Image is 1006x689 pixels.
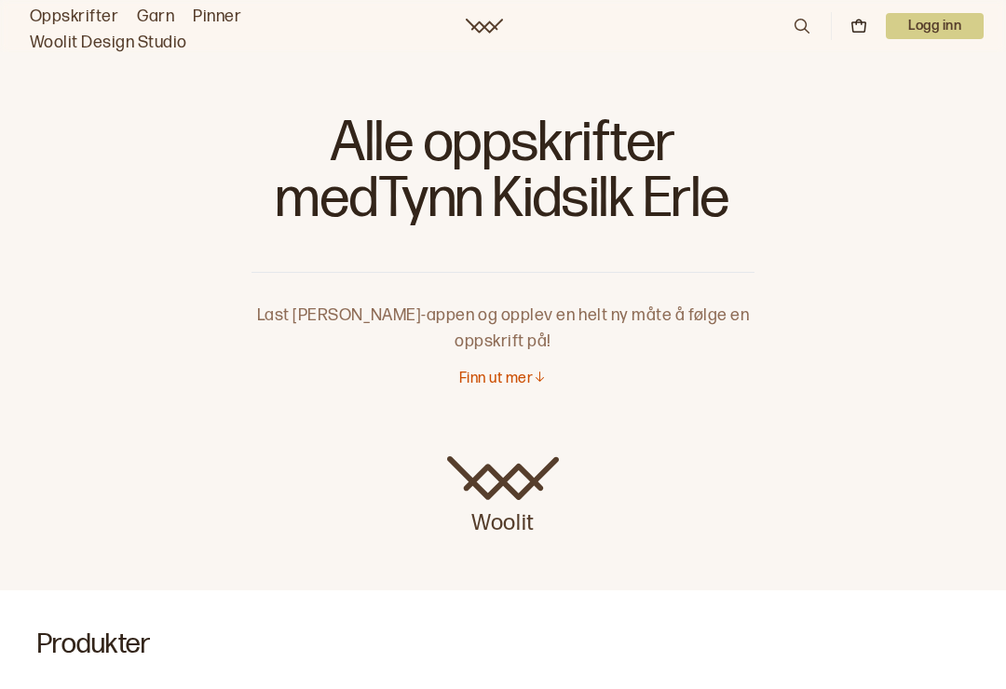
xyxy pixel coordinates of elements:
p: Logg inn [886,13,984,39]
a: Woolit [447,456,559,538]
h1: Alle oppskrifter med Tynn Kidsilk Erle [251,112,754,242]
p: Finn ut mer [459,370,533,389]
a: Woolit [466,19,503,34]
p: Woolit [447,501,559,538]
button: User dropdown [886,13,984,39]
a: Pinner [193,4,241,30]
a: Garn [137,4,174,30]
img: Woolit [447,456,559,501]
a: Oppskrifter [30,4,118,30]
p: Last [PERSON_NAME]-appen og opplev en helt ny måte å følge en oppskrift på! [251,273,754,355]
a: Woolit Design Studio [30,30,187,56]
button: Finn ut mer [459,370,547,389]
